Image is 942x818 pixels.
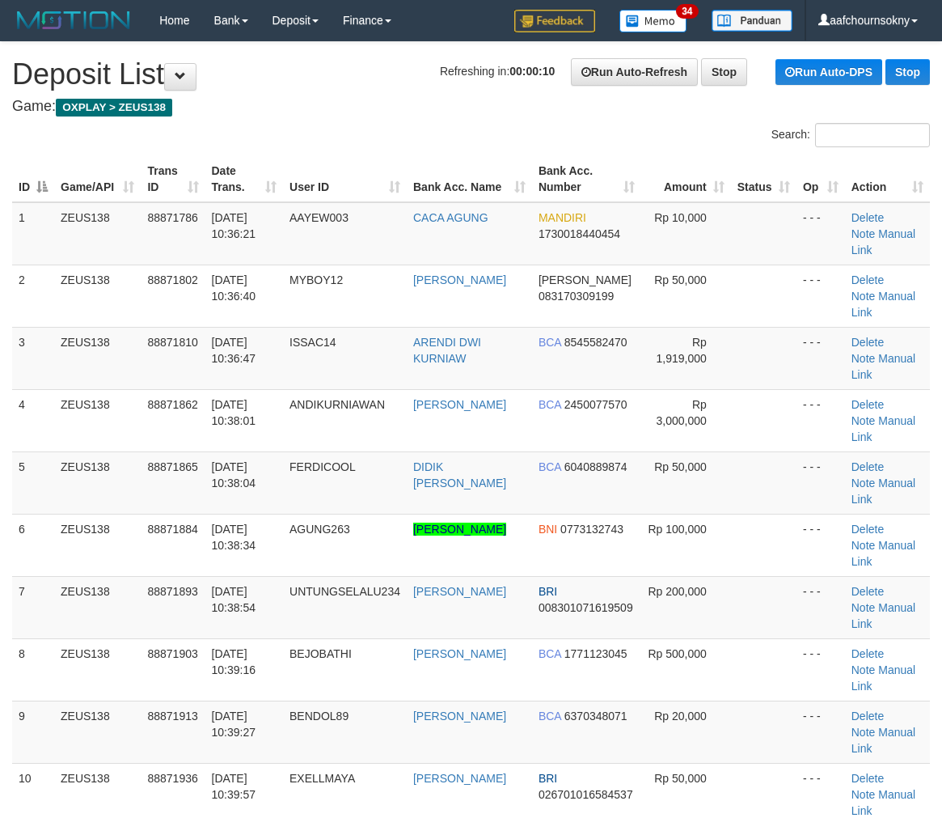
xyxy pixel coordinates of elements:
a: Manual Link [851,663,915,693]
td: 2 [12,265,54,327]
a: Note [851,726,876,739]
span: Copy 6370348071 to clipboard [564,710,627,723]
td: - - - [796,202,845,265]
td: 1 [12,202,54,265]
a: [PERSON_NAME] [413,523,506,536]
a: Note [851,227,876,240]
span: Copy 1730018440454 to clipboard [539,227,620,240]
span: Copy 0773132743 to clipboard [560,523,623,536]
span: BCA [539,460,561,473]
span: Rp 500,000 [648,647,706,660]
a: Note [851,477,876,490]
td: 7 [12,576,54,638]
span: BCA [539,647,561,660]
span: Copy 2450077570 to clipboard [564,398,627,411]
span: BCA [539,336,561,349]
th: Trans ID: activate to sort column ascending [141,156,205,202]
span: Copy 083170309199 to clipboard [539,290,614,303]
td: - - - [796,514,845,576]
span: [DATE] 10:38:54 [212,585,256,614]
span: 88871903 [147,647,197,660]
span: Copy 008301071619509 to clipboard [539,601,633,614]
span: [DATE] 10:38:34 [212,523,256,552]
td: - - - [796,389,845,451]
span: BEJOBATHI [289,647,352,660]
th: Op: activate to sort column ascending [796,156,845,202]
span: AAYEW003 [289,211,348,224]
th: ID: activate to sort column descending [12,156,54,202]
span: ANDIKURNIAWAN [289,398,385,411]
span: BNI [539,523,557,536]
span: MANDIRI [539,211,586,224]
span: 88871802 [147,273,197,286]
span: FERDICOOL [289,460,356,473]
a: Note [851,290,876,303]
a: Manual Link [851,539,915,568]
span: BRI [539,772,557,785]
a: Manual Link [851,726,915,755]
a: Delete [851,336,884,349]
span: [DATE] 10:38:04 [212,460,256,490]
a: [PERSON_NAME] [413,398,506,411]
img: panduan.png [712,10,792,32]
span: Rp 50,000 [654,460,707,473]
span: 88871786 [147,211,197,224]
td: ZEUS138 [54,327,141,389]
span: [DATE] 10:36:47 [212,336,256,365]
span: AGUNG263 [289,523,350,536]
a: Manual Link [851,788,915,817]
span: Rp 3,000,000 [656,398,706,427]
td: 3 [12,327,54,389]
span: Copy 1771123045 to clipboard [564,647,627,660]
span: Rp 100,000 [648,523,706,536]
td: ZEUS138 [54,638,141,701]
a: Manual Link [851,290,915,319]
span: 88871865 [147,460,197,473]
a: Delete [851,523,884,536]
a: Delete [851,772,884,785]
span: Rp 50,000 [654,772,707,785]
a: Manual Link [851,414,915,443]
a: Note [851,539,876,552]
a: Note [851,601,876,614]
th: Status: activate to sort column ascending [731,156,796,202]
span: [DATE] 10:39:16 [212,647,256,676]
a: [PERSON_NAME] [413,710,506,723]
span: Rp 20,000 [654,710,707,723]
a: [PERSON_NAME] [413,585,506,598]
span: OXPLAY > ZEUS138 [56,99,172,117]
span: [DATE] 10:38:01 [212,398,256,427]
a: Manual Link [851,227,915,256]
a: Delete [851,647,884,660]
span: MYBOY12 [289,273,343,286]
span: 34 [676,4,698,19]
a: Delete [851,273,884,286]
a: Run Auto-DPS [775,59,882,85]
span: Copy 026701016584537 to clipboard [539,788,633,801]
span: [DATE] 10:36:40 [212,273,256,303]
a: Manual Link [851,601,915,630]
span: [DATE] 10:36:21 [212,211,256,240]
td: - - - [796,451,845,514]
th: Action: activate to sort column ascending [845,156,930,202]
td: ZEUS138 [54,389,141,451]
a: Stop [701,58,747,86]
td: - - - [796,638,845,701]
td: - - - [796,701,845,763]
span: BCA [539,398,561,411]
img: Button%20Memo.svg [619,10,687,32]
a: Delete [851,398,884,411]
th: Game/API: activate to sort column ascending [54,156,141,202]
a: Note [851,788,876,801]
input: Search: [815,123,930,147]
a: Stop [885,59,930,85]
td: ZEUS138 [54,701,141,763]
img: MOTION_logo.png [12,8,135,32]
span: 88871862 [147,398,197,411]
th: Bank Acc. Name: activate to sort column ascending [407,156,532,202]
a: Run Auto-Refresh [571,58,698,86]
span: 88871936 [147,772,197,785]
a: [PERSON_NAME] [413,273,506,286]
span: Rp 1,919,000 [656,336,706,365]
td: ZEUS138 [54,514,141,576]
